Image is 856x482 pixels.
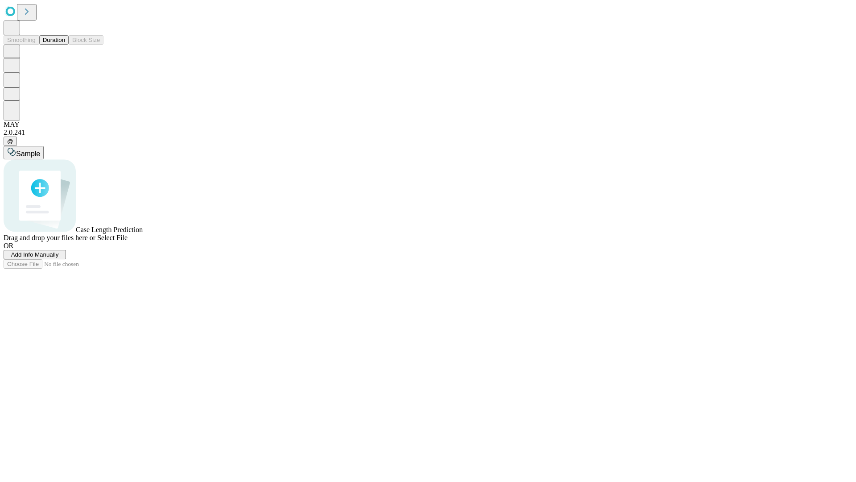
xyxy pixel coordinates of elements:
[69,35,103,45] button: Block Size
[39,35,69,45] button: Duration
[97,234,128,241] span: Select File
[4,35,39,45] button: Smoothing
[4,120,852,129] div: MAY
[4,242,13,249] span: OR
[16,150,40,158] span: Sample
[4,146,44,159] button: Sample
[76,226,143,233] span: Case Length Prediction
[11,251,59,258] span: Add Info Manually
[7,138,13,145] span: @
[4,129,852,137] div: 2.0.241
[4,250,66,259] button: Add Info Manually
[4,137,17,146] button: @
[4,234,95,241] span: Drag and drop your files here or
